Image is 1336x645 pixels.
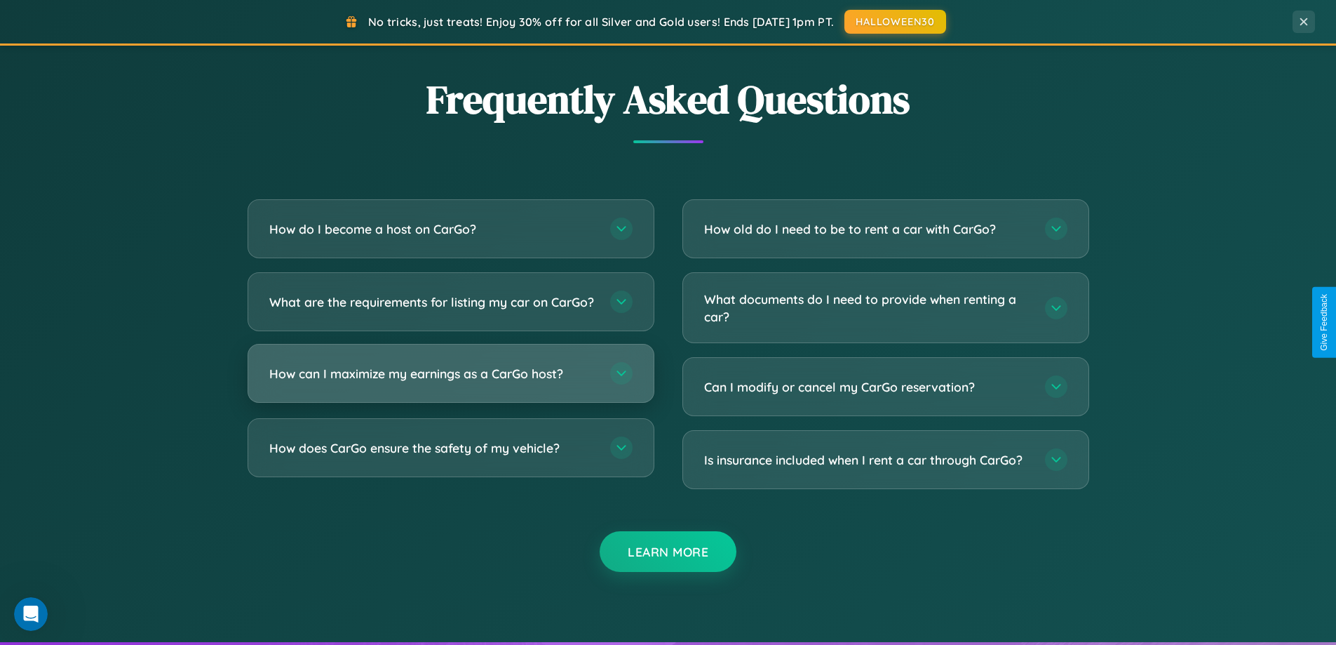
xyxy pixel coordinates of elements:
[600,531,736,572] button: Learn More
[269,365,596,383] h3: How can I maximize my earnings as a CarGo host?
[1319,294,1329,351] div: Give Feedback
[844,10,946,34] button: HALLOWEEN30
[14,597,48,631] iframe: Intercom live chat
[704,451,1031,469] h3: Is insurance included when I rent a car through CarGo?
[269,439,596,457] h3: How does CarGo ensure the safety of my vehicle?
[269,293,596,311] h3: What are the requirements for listing my car on CarGo?
[704,220,1031,238] h3: How old do I need to be to rent a car with CarGo?
[269,220,596,238] h3: How do I become a host on CarGo?
[704,378,1031,396] h3: Can I modify or cancel my CarGo reservation?
[248,72,1089,126] h2: Frequently Asked Questions
[704,291,1031,325] h3: What documents do I need to provide when renting a car?
[368,15,834,29] span: No tricks, just treats! Enjoy 30% off for all Silver and Gold users! Ends [DATE] 1pm PT.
